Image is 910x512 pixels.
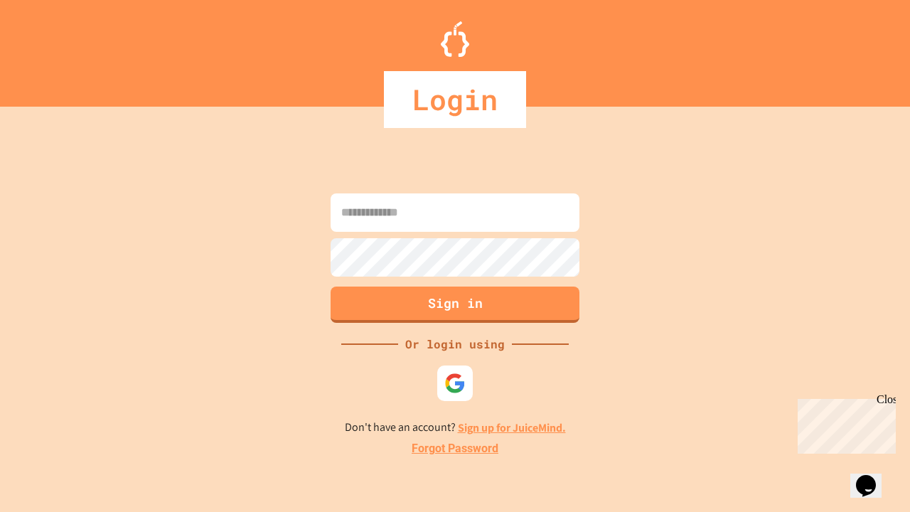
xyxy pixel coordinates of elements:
div: Or login using [398,336,512,353]
p: Don't have an account? [345,419,566,437]
iframe: chat widget [792,393,896,454]
img: Logo.svg [441,21,469,57]
a: Forgot Password [412,440,498,457]
iframe: chat widget [850,455,896,498]
div: Chat with us now!Close [6,6,98,90]
img: google-icon.svg [444,373,466,394]
a: Sign up for JuiceMind. [458,420,566,435]
button: Sign in [331,287,579,323]
div: Login [384,71,526,128]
